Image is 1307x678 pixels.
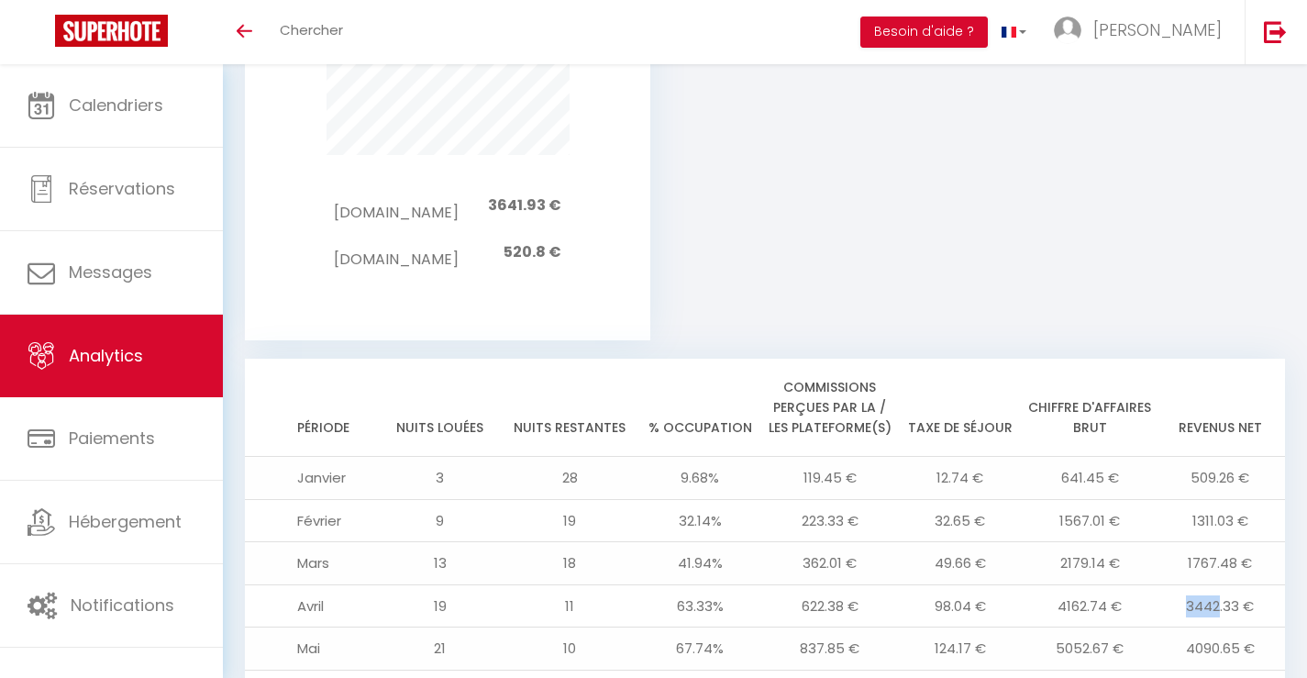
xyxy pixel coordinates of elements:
[1264,20,1287,43] img: logout
[334,183,458,229] td: [DOMAIN_NAME]
[765,359,895,457] th: Commissions perçues par la / les plateforme(s)
[1025,584,1156,628] td: 4162.74 €
[1155,584,1285,628] td: 3442.33 €
[504,241,561,262] span: 520.8 €
[895,542,1025,585] td: 49.66 €
[860,17,988,48] button: Besoin d'aide ?
[1025,359,1156,457] th: Chiffre d'affaires brut
[375,457,505,500] td: 3
[765,499,895,542] td: 223.33 €
[765,542,895,585] td: 362.01 €
[245,584,375,628] td: Avril
[505,359,636,457] th: Nuits restantes
[505,542,636,585] td: 18
[1155,628,1285,671] td: 4090.65 €
[245,499,375,542] td: Février
[69,94,163,117] span: Calendriers
[505,628,636,671] td: 10
[1155,457,1285,500] td: 509.26 €
[895,457,1025,500] td: 12.74 €
[505,457,636,500] td: 28
[1025,542,1156,585] td: 2179.14 €
[895,628,1025,671] td: 124.17 €
[895,359,1025,457] th: Taxe de séjour
[765,584,895,628] td: 622.38 €
[69,510,182,533] span: Hébergement
[1155,499,1285,542] td: 1311.03 €
[1155,542,1285,585] td: 1767.48 €
[635,457,765,500] td: 9.68%
[375,542,505,585] td: 13
[1025,499,1156,542] td: 1567.01 €
[55,15,168,47] img: Super Booking
[635,542,765,585] td: 41.94%
[1025,457,1156,500] td: 641.45 €
[69,177,175,200] span: Réservations
[375,359,505,457] th: Nuits louées
[505,499,636,542] td: 19
[895,499,1025,542] td: 32.65 €
[1025,628,1156,671] td: 5052.67 €
[1054,17,1081,44] img: ...
[334,229,458,276] td: [DOMAIN_NAME]
[635,359,765,457] th: % Occupation
[69,261,152,283] span: Messages
[635,628,765,671] td: 67.74%
[505,584,636,628] td: 11
[635,499,765,542] td: 32.14%
[1093,18,1222,41] span: [PERSON_NAME]
[245,628,375,671] td: Mai
[635,584,765,628] td: 63.33%
[375,499,505,542] td: 9
[69,344,143,367] span: Analytics
[765,628,895,671] td: 837.85 €
[488,195,561,216] span: 3641.93 €
[895,584,1025,628] td: 98.04 €
[69,427,155,450] span: Paiements
[1155,359,1285,457] th: Revenus net
[765,457,895,500] td: 119.45 €
[245,542,375,585] td: Mars
[245,359,375,457] th: Période
[375,628,505,671] td: 21
[280,20,343,39] span: Chercher
[245,457,375,500] td: Janvier
[71,594,174,617] span: Notifications
[375,584,505,628] td: 19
